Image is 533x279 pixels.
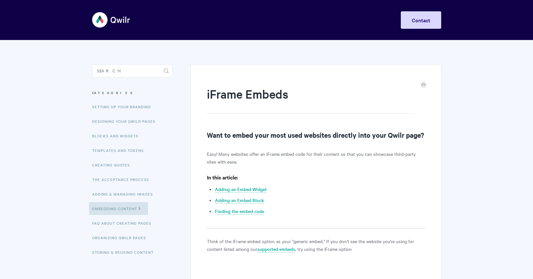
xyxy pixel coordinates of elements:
a: Blocks and Widgets [92,129,143,142]
a: Organizing Qwilr Pages [92,231,151,244]
a: Setting up your Branding [92,100,156,113]
a: Templates and Tokens [92,144,149,157]
a: supported embeds [257,246,295,253]
p: Think of the iFrame embed option as your "generic embed." If you don't see the website you're usi... [207,237,424,253]
input: Search [92,64,173,77]
a: Print this Article [421,82,426,89]
a: FAQ About Creating Pages [92,217,156,230]
a: The Acceptance Process [92,173,154,186]
a: Designing Your Qwilr Pages [92,115,160,128]
a: Storing & Reusing Content [92,246,158,259]
h3: Categories [92,87,173,99]
a: Creating Quotes [92,158,135,171]
a: Contact [401,11,441,29]
strong: In this article: [207,174,238,181]
h2: Want to embed your most used websites directly into your Qwilr page? [207,130,424,140]
a: Finding the embed code [215,208,264,215]
a: Embedding Content [89,202,148,215]
h1: iFrame Embeds [207,86,415,113]
a: Adding an Embed Block [215,197,264,204]
p: Easy! Many websites offer an iFrame embed code for their content so that you can showcase third-p... [207,150,424,166]
img: Qwilr Help Center [92,8,131,32]
a: Adding & Managing Images [92,188,158,200]
a: Adding an Embed Widget [215,186,267,193]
